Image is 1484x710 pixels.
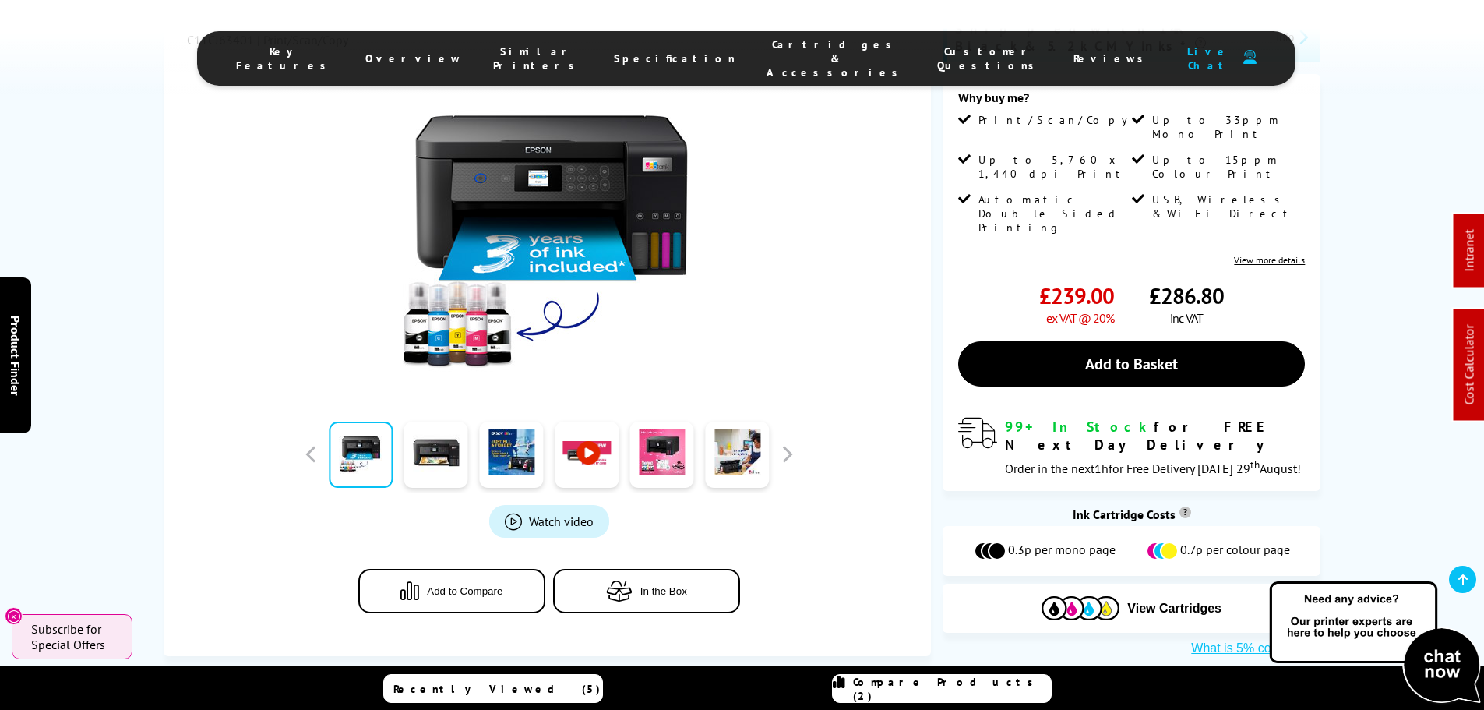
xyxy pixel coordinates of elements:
[1005,418,1305,454] div: for FREE Next Day Delivery
[529,514,594,529] span: Watch video
[489,505,609,538] a: Product_All_Videos
[1094,461,1109,476] span: 1h
[1250,457,1260,472] sup: th
[1183,44,1235,72] span: Live Chat
[978,113,1139,127] span: Print/Scan/Copy
[393,682,601,696] span: Recently Viewed (5)
[1008,542,1116,560] span: 0.3p per mono page
[1046,310,1114,326] span: ex VAT @ 20%
[397,79,702,384] img: Epson EcoTank ET-2850
[1243,50,1257,65] img: user-headset-duotone.svg
[640,585,687,597] span: In the Box
[236,44,334,72] span: Key Features
[767,37,906,79] span: Cartridges & Accessories
[1005,418,1154,436] span: 99+ In Stock
[1152,113,1302,141] span: Up to 33ppm Mono Print
[1180,542,1290,560] span: 0.7p per colour page
[1152,193,1302,221] span: USB, Wireless & Wi-Fi Direct
[365,51,462,65] span: Overview
[954,595,1309,621] button: View Cartridges
[832,674,1052,703] a: Compare Products (2)
[958,90,1305,113] div: Why buy me?
[937,44,1042,72] span: Customer Questions
[978,153,1128,181] span: Up to 5,760 x 1,440 dpi Print
[8,315,23,395] span: Product Finder
[358,569,545,613] button: Add to Compare
[1152,153,1302,181] span: Up to 15ppm Colour Print
[1005,461,1301,476] span: Order in the next for Free Delivery [DATE] 29 August!
[943,507,1320,522] div: Ink Cartridge Costs
[958,418,1305,475] div: modal_delivery
[1170,310,1203,326] span: inc VAT
[978,193,1128,235] span: Automatic Double Sided Printing
[1266,579,1484,707] img: Open Live Chat window
[1039,281,1114,310] span: £239.00
[1073,51,1151,65] span: Reviews
[1186,641,1320,656] button: What is 5% coverage?
[553,569,740,613] button: In the Box
[493,44,583,72] span: Similar Printers
[1461,325,1477,405] a: Cost Calculator
[1179,507,1191,518] sup: Cost per page
[1149,281,1224,310] span: £286.80
[614,51,735,65] span: Specification
[427,585,502,597] span: Add to Compare
[5,607,23,625] button: Close
[958,341,1305,387] a: Add to Basket
[1461,230,1477,272] a: Intranet
[853,675,1051,703] span: Compare Products (2)
[1234,254,1305,266] a: View more details
[383,674,603,703] a: Recently Viewed (5)
[1127,602,1221,616] span: View Cartridges
[1042,596,1119,620] img: Cartridges
[31,621,117,652] span: Subscribe for Special Offers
